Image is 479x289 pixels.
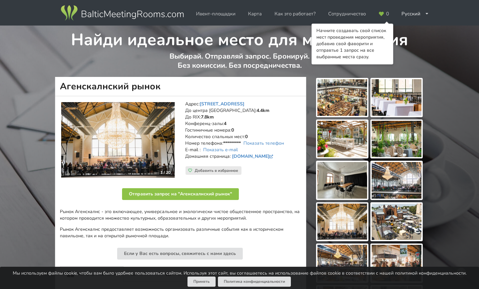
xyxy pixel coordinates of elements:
[317,79,367,116] img: Агенскалнский рынок | Рига | Площадка для мероприятий - фото галереи
[386,11,389,16] span: 0
[317,121,367,157] img: Агенскалнский рынок | Рига | Площадка для мероприятий - фото галереи
[231,127,234,133] strong: 0
[317,162,367,199] img: Агенскалнский рынок | Рига | Площадка для мероприятий - фото галереи
[316,27,388,60] div: Начните создавать свой список мест проведения мероприятия, добавив свой фаворити и отправтье 1 за...
[372,245,421,281] img: Агенскалнский рынок | Рига | Площадка для мероприятий - фото галереи
[201,114,214,120] strong: 7.8km
[60,208,301,222] p: Рынок Агенскалнс - это включающее, универсальное и экологически чистое общественное пространство,...
[243,140,284,146] a: Показать телефон
[372,162,421,199] img: Агенскалнский рынок | Рига | Площадка для мероприятий - фото галереи
[55,52,424,77] p: Выбирай. Отправляй запрос. Бронируй. Без комиссии. Без посредничества.
[187,277,216,287] button: Принять
[195,168,238,173] span: Добавить в избранное
[122,188,239,200] button: Отправить запрос на "Агенскалнский рынок"
[60,226,301,239] p: Рынок Агенскалнс предоставляет возможность организовать различные события как в историческом пави...
[317,245,367,281] img: Агенскалнский рынок | Рига | Площадка для мероприятий - фото галереи
[324,8,370,20] a: Сотрудничество
[124,266,159,281] div: Услуги
[61,102,175,178] a: Необычные места | Рига | Агенскалнский рынок 1 / 20
[317,204,367,240] img: Агенскалнский рынок | Рига | Площадка для мероприятий - фото галереи
[55,77,306,96] h1: Агенскалнский рынок
[159,266,192,281] div: Карта
[185,101,301,166] address: Адрес: До центра [GEOGRAPHIC_DATA]: До RIX: Конференц-залы: Гостиничные номера: Количество спальн...
[60,4,185,22] img: Baltic Meeting Rooms
[117,248,243,260] button: Если у Вас есть вопросы, свяжитесь с нами здесь
[270,8,320,20] a: Как это работает?
[218,277,291,287] a: Политика конфиденциальности
[191,8,240,20] a: Ивент-площадки
[372,121,421,157] img: Агенскалнский рынок | Рига | Площадка для мероприятий - фото галереи
[156,168,174,177] div: 1 / 20
[397,8,434,20] div: Русский
[60,266,124,282] div: Конференц-залы
[200,101,244,107] a: [STREET_ADDRESS]
[55,26,424,50] h1: Найди идеальное место для мероприятия
[203,147,238,153] a: Показать e-mail
[372,79,421,116] img: Агенскалнский рынок | Рига | Площадка для мероприятий - фото галереи
[224,120,226,127] strong: 4
[257,107,269,114] strong: 4.4km
[243,8,266,20] a: Карта
[372,204,421,240] img: Агенскалнский рынок | Рига | Площадка для мероприятий - фото галереи
[192,266,234,281] div: Контакты
[61,102,175,178] img: Необычные места | Рига | Агенскалнский рынок
[232,153,275,159] a: [DOMAIN_NAME]
[245,134,248,140] strong: 0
